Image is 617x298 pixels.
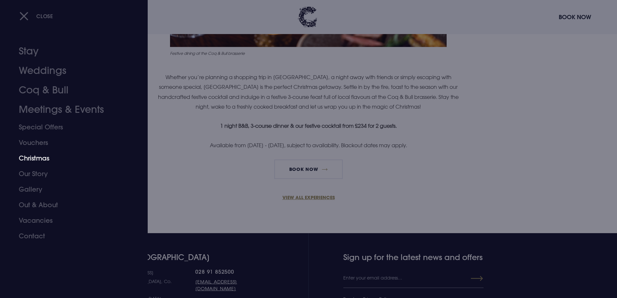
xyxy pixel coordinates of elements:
a: Special Offers [19,119,121,135]
a: Out & About [19,197,121,213]
button: Close [19,9,53,23]
a: Christmas [19,150,121,166]
a: Weddings [19,61,121,80]
a: Vacancies [19,213,121,228]
a: Coq & Bull [19,80,121,100]
a: Our Story [19,166,121,182]
a: Vouchers [19,135,121,150]
a: Gallery [19,182,121,197]
span: Close [36,13,53,19]
a: Contact [19,228,121,244]
a: Meetings & Events [19,100,121,119]
a: Stay [19,42,121,61]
